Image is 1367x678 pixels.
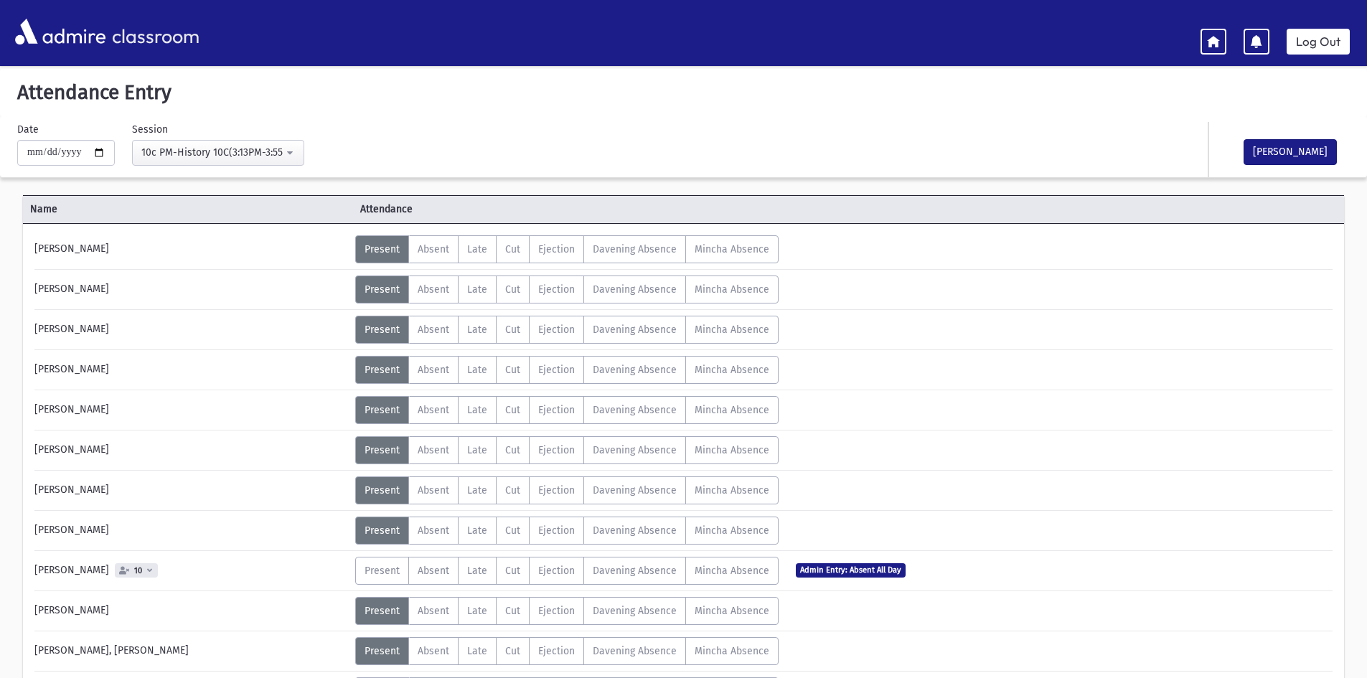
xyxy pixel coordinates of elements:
button: 10c PM-History 10C(3:13PM-3:55PM) [132,140,304,166]
div: AttTypes [355,436,779,464]
span: Ejection [538,404,575,416]
span: Mincha Absence [695,243,769,255]
span: Cut [505,243,520,255]
span: Present [365,283,400,296]
div: AttTypes [355,557,779,585]
span: Ejection [538,444,575,456]
span: Late [467,444,487,456]
span: Absent [418,524,449,537]
span: Davening Absence [593,524,677,537]
span: Ejection [538,364,575,376]
div: [PERSON_NAME] [27,396,355,424]
div: AttTypes [355,476,779,504]
span: Mincha Absence [695,524,769,537]
span: Davening Absence [593,484,677,496]
div: [PERSON_NAME] [27,597,355,625]
span: Davening Absence [593,283,677,296]
span: Name [23,202,353,217]
span: Absent [418,645,449,657]
span: Mincha Absence [695,324,769,336]
span: Present [365,404,400,416]
span: Present [365,444,400,456]
div: AttTypes [355,235,779,263]
span: Late [467,645,487,657]
div: AttTypes [355,597,779,625]
span: Present [365,484,400,496]
span: Cut [505,565,520,577]
span: Late [467,364,487,376]
span: Absent [418,565,449,577]
span: Present [365,605,400,617]
span: Davening Absence [593,444,677,456]
span: Cut [505,364,520,376]
label: Date [17,122,39,137]
div: AttTypes [355,396,779,424]
div: AttTypes [355,276,779,303]
span: Davening Absence [593,364,677,376]
img: AdmirePro [11,15,109,48]
span: Cut [505,524,520,537]
span: Ejection [538,243,575,255]
span: 10 [131,566,145,575]
span: Mincha Absence [695,364,769,376]
div: [PERSON_NAME] [27,517,355,545]
span: Davening Absence [593,605,677,617]
span: Mincha Absence [695,444,769,456]
span: Davening Absence [593,404,677,416]
span: Admin Entry: Absent All Day [796,563,906,577]
span: Ejection [538,605,575,617]
span: Cut [505,283,520,296]
span: Mincha Absence [695,484,769,496]
span: Absent [418,283,449,296]
span: Absent [418,484,449,496]
span: Ejection [538,324,575,336]
span: Ejection [538,283,575,296]
span: Present [365,364,400,376]
span: Davening Absence [593,243,677,255]
div: 10c PM-History 10C(3:13PM-3:55PM) [141,145,283,160]
div: [PERSON_NAME] [27,356,355,384]
span: Cut [505,645,520,657]
span: Mincha Absence [695,605,769,617]
span: Davening Absence [593,565,677,577]
span: Absent [418,605,449,617]
span: classroom [109,13,199,51]
span: Mincha Absence [695,283,769,296]
label: Session [132,122,168,137]
span: Davening Absence [593,324,677,336]
span: Ejection [538,484,575,496]
div: [PERSON_NAME] [27,276,355,303]
span: Late [467,243,487,255]
span: Ejection [538,524,575,537]
span: Absent [418,364,449,376]
span: Late [467,283,487,296]
span: Mincha Absence [695,565,769,577]
span: Cut [505,605,520,617]
span: Cut [505,324,520,336]
div: AttTypes [355,637,779,665]
div: [PERSON_NAME] [27,316,355,344]
span: Cut [505,404,520,416]
span: Late [467,565,487,577]
span: Attendance [353,202,683,217]
span: Cut [505,484,520,496]
span: Ejection [538,645,575,657]
h5: Attendance Entry [11,80,1356,105]
a: Log Out [1287,29,1350,55]
span: Absent [418,404,449,416]
div: [PERSON_NAME], [PERSON_NAME] [27,637,355,665]
span: Absent [418,444,449,456]
div: AttTypes [355,356,779,384]
div: [PERSON_NAME] [27,557,355,585]
div: [PERSON_NAME] [27,235,355,263]
span: Late [467,524,487,537]
span: Absent [418,324,449,336]
span: Present [365,243,400,255]
span: Present [365,565,400,577]
div: AttTypes [355,517,779,545]
div: [PERSON_NAME] [27,436,355,464]
span: Present [365,324,400,336]
div: AttTypes [355,316,779,344]
span: Ejection [538,565,575,577]
span: Present [365,524,400,537]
